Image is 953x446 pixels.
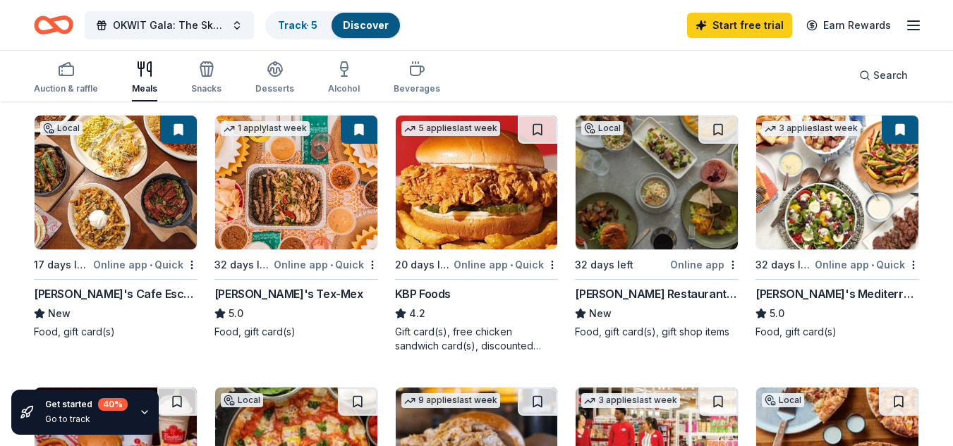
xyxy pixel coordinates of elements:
[395,115,559,353] a: Image for KBP Foods5 applieslast week20 days leftOnline app•QuickKBP Foods4.2Gift card(s), free c...
[132,55,157,101] button: Meals
[45,398,128,411] div: Get started
[756,116,918,249] img: Image for Taziki's Mediterranean Cafe
[229,305,243,322] span: 5.0
[873,67,908,84] span: Search
[255,83,294,94] div: Desserts
[576,116,738,249] img: Image for Justin Thompson Restaurant Group
[394,55,440,101] button: Beverages
[575,325,739,339] div: Food, gift card(s), gift shop items
[815,256,919,273] div: Online app Quick
[214,115,378,339] a: Image for Chuy's Tex-Mex1 applylast week32 days leftOnline app•Quick[PERSON_NAME]'s Tex-Mex5.0Foo...
[762,393,804,407] div: Local
[871,259,874,271] span: •
[34,256,90,273] div: 17 days left
[328,55,360,101] button: Alcohol
[255,55,294,101] button: Desserts
[214,325,378,339] div: Food, gift card(s)
[575,256,633,273] div: 32 days left
[191,55,221,101] button: Snacks
[113,17,226,34] span: OKWIT Gala: The Sky's the Limit
[132,83,157,94] div: Meals
[401,121,500,136] div: 5 applies last week
[755,115,919,339] a: Image for Taziki's Mediterranean Cafe3 applieslast week32 days leftOnline app•Quick[PERSON_NAME]'...
[214,256,271,273] div: 32 days left
[394,83,440,94] div: Beverages
[191,83,221,94] div: Snacks
[848,61,919,89] button: Search
[396,116,558,249] img: Image for KBP Foods
[265,11,401,39] button: Track· 5Discover
[575,285,739,302] div: [PERSON_NAME] Restaurant Group
[34,55,98,101] button: Auction & raffle
[34,115,198,339] a: Image for Ted's Cafe EscondidoLocal17 days leftOnline app•Quick[PERSON_NAME]'s Cafe EscondidoNewF...
[755,285,919,302] div: [PERSON_NAME]'s Mediterranean Cafe
[85,11,254,39] button: OKWIT Gala: The Sky's the Limit
[401,393,500,408] div: 9 applies last week
[510,259,513,271] span: •
[221,121,310,136] div: 1 apply last week
[214,285,363,302] div: [PERSON_NAME]'s Tex-Mex
[34,8,73,42] a: Home
[40,121,83,135] div: Local
[215,116,377,249] img: Image for Chuy's Tex-Mex
[48,305,71,322] span: New
[93,256,198,273] div: Online app Quick
[343,19,389,31] a: Discover
[330,259,333,271] span: •
[98,398,128,411] div: 40 %
[35,116,197,249] img: Image for Ted's Cafe Escondido
[278,19,317,31] a: Track· 5
[589,305,612,322] span: New
[762,121,861,136] div: 3 applies last week
[770,305,784,322] span: 5.0
[409,305,425,322] span: 4.2
[395,285,451,302] div: KBP Foods
[581,393,680,408] div: 3 applies last week
[274,256,378,273] div: Online app Quick
[670,256,739,273] div: Online app
[575,115,739,339] a: Image for Justin Thompson Restaurant GroupLocal32 days leftOnline app[PERSON_NAME] Restaurant Gro...
[454,256,558,273] div: Online app Quick
[395,325,559,353] div: Gift card(s), free chicken sandwich card(s), discounted catering
[687,13,792,38] a: Start free trial
[395,256,451,273] div: 20 days left
[45,414,128,425] div: Go to track
[328,83,360,94] div: Alcohol
[221,393,263,407] div: Local
[34,325,198,339] div: Food, gift card(s)
[34,285,198,302] div: [PERSON_NAME]'s Cafe Escondido
[34,83,98,94] div: Auction & raffle
[150,259,152,271] span: •
[581,121,624,135] div: Local
[798,13,899,38] a: Earn Rewards
[755,256,812,273] div: 32 days left
[755,325,919,339] div: Food, gift card(s)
